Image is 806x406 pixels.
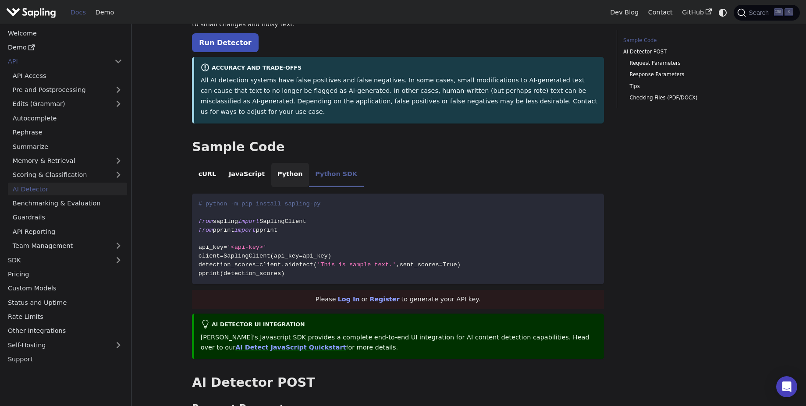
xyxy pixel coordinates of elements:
[199,201,321,207] span: # python -m pip install sapling-py
[192,375,604,391] h2: AI Detector POST
[235,344,346,351] a: AI Detect JavaScript Quickstart
[199,270,220,277] span: pprint
[400,261,439,268] span: sent_scores
[309,163,364,187] li: Python SDK
[199,218,213,225] span: from
[629,59,739,67] a: Request Parameters
[199,244,224,251] span: api_key
[213,218,238,225] span: sapling
[110,55,127,68] button: Collapse sidebar category 'API'
[220,253,224,259] span: =
[192,139,604,155] h2: Sample Code
[192,290,604,309] div: Please or to generate your API key.
[259,261,281,268] span: client
[224,253,270,259] span: SaplingClient
[8,84,127,96] a: Pre and Postprocessing
[8,126,127,139] a: Rephrase
[3,55,110,68] a: API
[629,94,739,102] a: Checking Files (PDF/DOCX)
[3,353,127,366] a: Support
[256,261,259,268] span: =
[201,320,598,330] div: AI Detector UI integration
[6,6,56,19] img: Sapling.ai
[3,296,127,309] a: Status and Uptime
[369,296,399,303] a: Register
[259,218,306,225] span: SaplingClient
[605,6,643,19] a: Dev Blog
[199,261,256,268] span: detection_scores
[629,82,739,91] a: Tips
[8,155,127,167] a: Memory & Retrieval
[313,261,317,268] span: (
[270,253,274,259] span: (
[443,261,457,268] span: True
[3,254,110,266] a: SDK
[8,240,127,252] a: Team Management
[439,261,443,268] span: =
[8,140,127,153] a: Summarize
[256,227,277,233] span: pprint
[785,8,793,16] kbd: K
[213,227,234,233] span: pprint
[199,253,220,259] span: client
[3,41,127,54] a: Demo
[338,296,360,303] a: Log In
[317,261,396,268] span: 'This is sample text.'
[623,48,742,56] a: AI Detector POST
[227,244,266,251] span: '<api-key>'
[8,98,127,110] a: Edits (Grammar)
[201,75,598,117] p: All AI detection systems have false positives and false negatives. In some cases, small modificat...
[284,261,313,268] span: aidetect
[91,6,119,19] a: Demo
[238,218,259,225] span: import
[3,339,127,351] a: Self-Hosting
[3,27,127,39] a: Welcome
[677,6,716,19] a: GitHub
[224,244,227,251] span: =
[192,163,222,187] li: cURL
[199,227,213,233] span: from
[192,33,258,52] a: Run Detector
[224,270,281,277] span: detection_scores
[220,270,224,277] span: (
[8,183,127,195] a: AI Detector
[6,6,59,19] a: Sapling.ai
[8,112,127,124] a: Autocomplete
[328,253,331,259] span: )
[717,6,729,19] button: Switch between dark and light mode (currently system mode)
[66,6,91,19] a: Docs
[643,6,678,19] a: Contact
[3,268,127,281] a: Pricing
[8,69,127,82] a: API Access
[201,63,598,74] div: Accuracy and Trade-offs
[281,261,284,268] span: .
[746,9,774,16] span: Search
[302,253,327,259] span: api_key
[8,169,127,181] a: Scoring & Classification
[8,211,127,224] a: Guardrails
[457,261,461,268] span: )
[8,197,127,210] a: Benchmarking & Evaluation
[734,5,799,21] button: Search (Ctrl+K)
[3,282,127,295] a: Custom Models
[299,253,302,259] span: =
[776,376,797,397] div: Open Intercom Messenger
[110,254,127,266] button: Expand sidebar category 'SDK'
[3,311,127,323] a: Rate Limits
[629,71,739,79] a: Response Parameters
[281,270,284,277] span: )
[3,325,127,337] a: Other Integrations
[274,253,299,259] span: api_key
[623,36,742,45] a: Sample Code
[8,225,127,238] a: API Reporting
[396,261,399,268] span: ,
[234,227,256,233] span: import
[223,163,271,187] li: JavaScript
[201,332,598,353] p: [PERSON_NAME]'s Javascript SDK provides a complete end-to-end UI integration for AI content detec...
[271,163,309,187] li: Python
